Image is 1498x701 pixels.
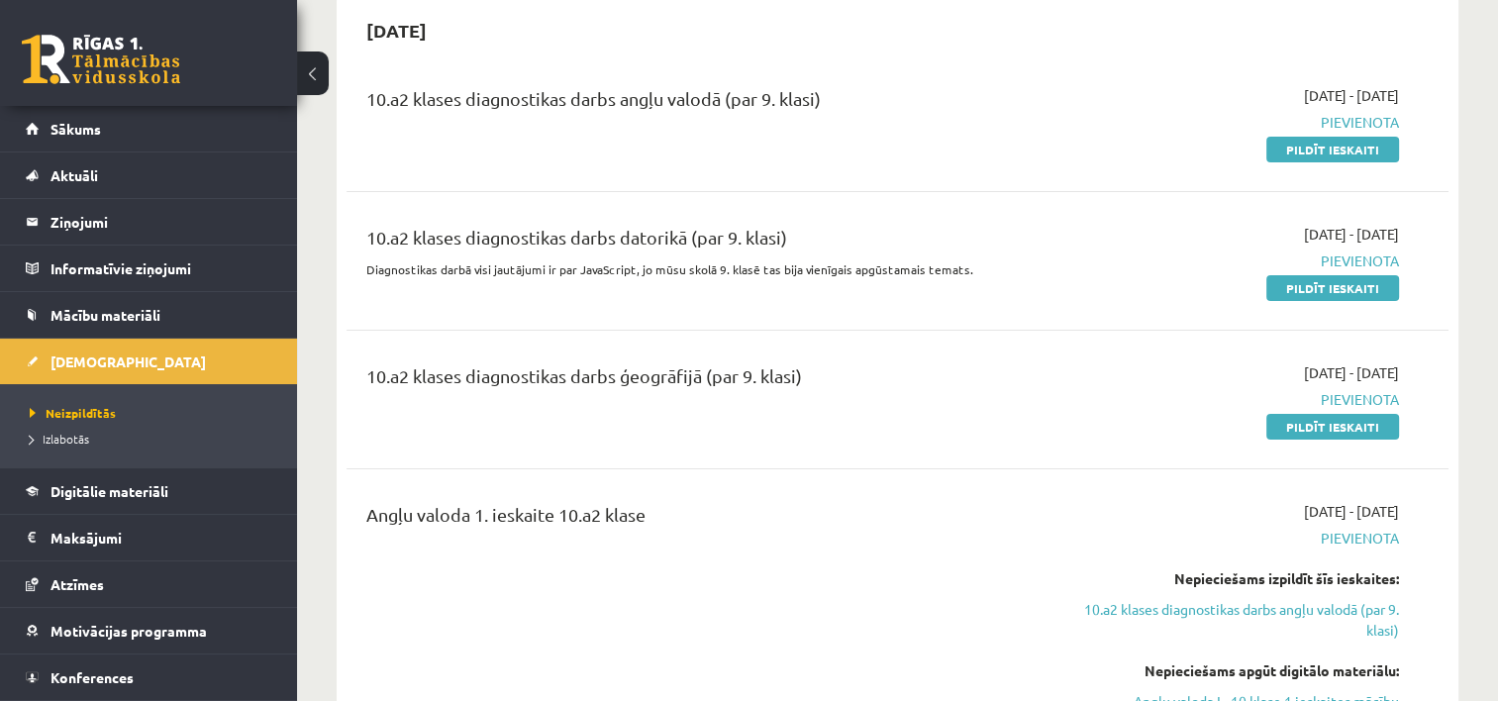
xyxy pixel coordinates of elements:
span: Izlabotās [30,431,89,447]
a: Pildīt ieskaiti [1266,414,1399,440]
a: Rīgas 1. Tālmācības vidusskola [22,35,180,84]
a: Sākums [26,106,272,151]
a: Pildīt ieskaiti [1266,137,1399,162]
a: Ziņojumi [26,199,272,245]
p: Diagnostikas darbā visi jautājumi ir par JavaScript, jo mūsu skolā 9. klasē tas bija vienīgais ap... [366,260,1045,278]
legend: Maksājumi [50,515,272,560]
a: Motivācijas programma [26,608,272,653]
div: Angļu valoda 1. ieskaite 10.a2 klase [366,501,1045,538]
div: 10.a2 klases diagnostikas darbs datorikā (par 9. klasi) [366,224,1045,260]
span: Pievienota [1074,112,1399,133]
legend: Ziņojumi [50,199,272,245]
div: 10.a2 klases diagnostikas darbs angļu valodā (par 9. klasi) [366,85,1045,122]
span: [DATE] - [DATE] [1304,501,1399,522]
a: Mācību materiāli [26,292,272,338]
div: 10.a2 klases diagnostikas darbs ģeogrāfijā (par 9. klasi) [366,362,1045,399]
a: Konferences [26,654,272,700]
a: Neizpildītās [30,404,277,422]
span: Pievienota [1074,389,1399,410]
span: Digitālie materiāli [50,482,168,500]
span: Konferences [50,668,134,686]
span: [DATE] - [DATE] [1304,85,1399,106]
a: Pildīt ieskaiti [1266,275,1399,301]
a: Informatīvie ziņojumi [26,246,272,291]
span: Mācību materiāli [50,306,160,324]
div: Nepieciešams izpildīt šīs ieskaites: [1074,568,1399,589]
a: Digitālie materiāli [26,468,272,514]
span: [DATE] - [DATE] [1304,224,1399,245]
div: Nepieciešams apgūt digitālo materiālu: [1074,660,1399,681]
a: Atzīmes [26,561,272,607]
span: Aktuāli [50,166,98,184]
a: 10.a2 klases diagnostikas darbs angļu valodā (par 9. klasi) [1074,599,1399,641]
h2: [DATE] [347,7,447,53]
span: Pievienota [1074,250,1399,271]
a: [DEMOGRAPHIC_DATA] [26,339,272,384]
a: Maksājumi [26,515,272,560]
span: Atzīmes [50,575,104,593]
span: [DEMOGRAPHIC_DATA] [50,352,206,370]
span: Sākums [50,120,101,138]
a: Aktuāli [26,152,272,198]
span: Motivācijas programma [50,622,207,640]
span: Pievienota [1074,528,1399,549]
a: Izlabotās [30,430,277,448]
span: Neizpildītās [30,405,116,421]
legend: Informatīvie ziņojumi [50,246,272,291]
span: [DATE] - [DATE] [1304,362,1399,383]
